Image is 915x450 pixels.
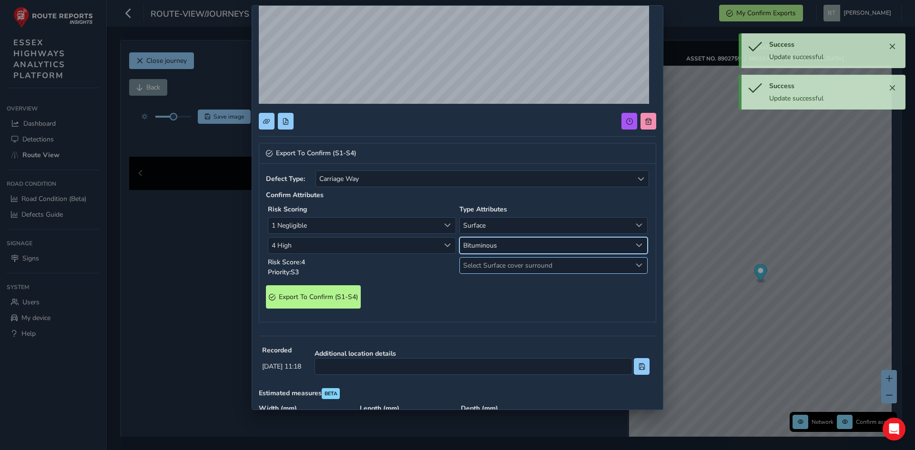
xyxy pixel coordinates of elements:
[276,150,356,157] span: Export To Confirm (S1-S4)
[325,390,337,398] span: BETA
[769,40,794,49] span: Success
[266,285,361,309] button: Export To Confirm (S1-S4)
[440,238,456,253] div: Likelihood
[315,349,650,358] strong: Additional location details
[769,94,885,103] div: Update successful
[633,171,649,187] div: Select a type
[769,52,885,61] div: Update successful
[885,40,899,53] button: Close
[279,292,358,301] span: Export To Confirm (S1-S4)
[360,404,454,413] strong: Length ( mm )
[885,81,899,95] button: Close
[459,205,507,214] strong: Type Attributes
[268,267,456,277] p: Priority: S3
[262,346,301,355] strong: Recorded
[259,143,656,164] a: Collapse
[259,404,353,413] strong: Width ( mm )
[440,218,456,233] div: Consequence
[268,257,456,267] p: Risk Score: 4
[631,238,647,253] div: Select Surface material
[460,238,631,253] span: Bituminous
[259,389,322,398] strong: Estimated measures
[268,218,440,233] span: 1 Negligible
[259,164,656,322] div: Collapse
[460,218,631,233] span: Surface
[262,362,301,371] span: [DATE] 11:18
[316,171,633,187] span: Carriage Way
[631,258,647,273] div: Select Surface cover surround
[266,190,324,200] strong: Confirm Attributes
[461,404,555,413] strong: Depth ( mm )
[631,218,647,233] div: Select Surface or structural
[883,418,905,440] div: Open Intercom Messenger
[268,205,307,214] strong: Risk Scoring
[769,81,794,90] span: Success
[268,238,440,253] span: 4 High
[266,174,312,183] strong: Defect Type:
[460,258,631,273] span: Select Surface cover surround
